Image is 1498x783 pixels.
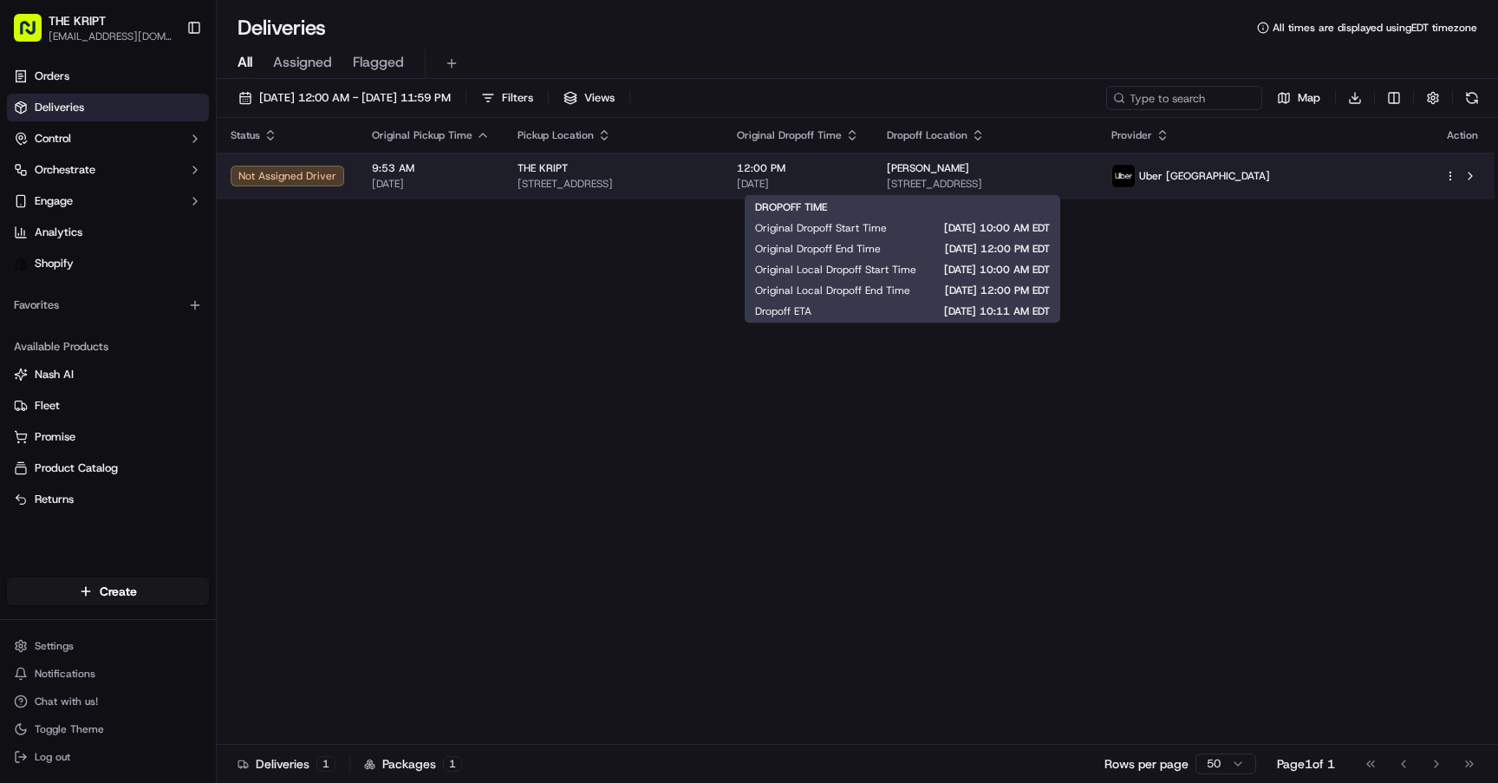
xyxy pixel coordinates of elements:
button: THE KRIPT[EMAIL_ADDRESS][DOMAIN_NAME] [7,7,179,49]
div: Deliveries [238,755,335,773]
span: THE KRIPT [518,161,568,175]
a: 💻API Documentation [140,381,285,412]
span: Toggle Theme [35,722,104,736]
span: Dropoff Location [887,128,967,142]
span: [PERSON_NAME] [887,161,969,175]
button: Notifications [7,662,209,686]
img: 9188753566659_6852d8bf1fb38e338040_72.png [36,166,68,197]
button: [DATE] 12:00 AM - [DATE] 11:59 PM [231,86,459,110]
span: [PERSON_NAME] [54,269,140,283]
button: Start new chat [295,171,316,192]
span: Provider [1111,128,1152,142]
span: Uber [GEOGRAPHIC_DATA] [1139,169,1270,183]
a: Returns [14,492,202,507]
div: Page 1 of 1 [1277,755,1335,773]
button: Product Catalog [7,454,209,482]
span: Original Local Dropoff End Time [755,284,910,297]
input: Type to search [1106,86,1262,110]
span: Create [100,583,137,600]
button: Log out [7,745,209,769]
div: Action [1444,128,1481,142]
span: Product Catalog [35,460,118,476]
div: Available Products [7,333,209,361]
a: Powered byPylon [122,429,210,443]
div: 💻 [147,389,160,403]
span: [DATE] 12:00 PM EDT [909,242,1050,256]
button: Filters [473,86,541,110]
span: 12:00 PM [737,161,859,175]
span: Filters [502,90,533,106]
a: Product Catalog [14,460,202,476]
button: Toggle Theme [7,717,209,741]
span: Orders [35,69,69,84]
span: Assigned [273,52,332,73]
span: [STREET_ADDRESS] [887,177,1084,191]
span: Analytics [35,225,82,240]
span: Nash AI [35,367,74,382]
span: [DATE] [153,269,189,283]
span: Original Dropoff Start Time [755,221,887,235]
button: Promise [7,423,209,451]
span: Notifications [35,667,95,681]
span: Returns [35,492,74,507]
span: Knowledge Base [35,388,133,405]
span: [DATE] 12:00 PM EDT [938,284,1050,297]
span: Fleet [35,398,60,414]
span: DROPOFF TIME [755,200,827,214]
a: 📗Knowledge Base [10,381,140,412]
button: Returns [7,486,209,513]
span: Original Dropoff End Time [755,242,881,256]
a: Analytics [7,219,209,246]
span: Orchestrate [35,162,95,178]
div: 1 [443,756,462,772]
div: Past conversations [17,225,116,239]
button: THE KRIPT [49,12,106,29]
img: Shopify logo [14,257,28,271]
button: Nash AI [7,361,209,388]
span: [DATE] [372,177,490,191]
div: 📗 [17,389,31,403]
span: Views [584,90,615,106]
div: Packages [364,755,462,773]
button: See all [269,222,316,243]
span: Status [231,128,260,142]
span: Chat with us! [35,695,98,708]
div: Favorites [7,291,209,319]
div: We're available if you need us! [78,183,238,197]
span: 9:53 AM [372,161,490,175]
span: Settings [35,639,74,653]
span: [DATE] 10:11 AM EDT [839,304,1050,318]
span: [PERSON_NAME] [54,316,140,330]
img: 1736555255976-a54dd68f-1ca7-489b-9aae-adbdc363a1c4 [17,166,49,197]
div: Start new chat [78,166,284,183]
span: Pylon [173,430,210,443]
span: Shopify [35,256,74,271]
span: Original Dropoff Time [737,128,842,142]
span: [DATE] 12:00 AM - [DATE] 11:59 PM [259,90,451,106]
button: Fleet [7,392,209,420]
button: Map [1269,86,1328,110]
button: Create [7,577,209,605]
a: Fleet [14,398,202,414]
span: Promise [35,429,75,445]
span: Control [35,131,71,147]
button: Views [556,86,622,110]
span: Flagged [353,52,404,73]
img: Ibrahim Hatoum [17,252,45,280]
span: Map [1298,90,1320,106]
a: Deliveries [7,94,209,121]
button: Refresh [1460,86,1484,110]
span: Log out [35,750,70,764]
span: API Documentation [164,388,278,405]
img: Nash [17,17,52,52]
img: uber-new-logo.jpeg [1112,165,1135,187]
button: Control [7,125,209,153]
span: • [144,269,150,283]
button: [EMAIL_ADDRESS][DOMAIN_NAME] [49,29,173,43]
p: Welcome 👋 [17,69,316,97]
a: Shopify [7,250,209,277]
span: Original Local Dropoff Start Time [755,263,916,277]
span: Original Pickup Time [372,128,472,142]
span: Pickup Location [518,128,594,142]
